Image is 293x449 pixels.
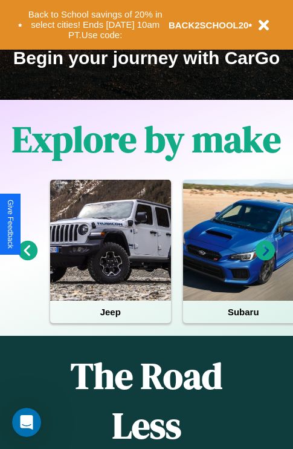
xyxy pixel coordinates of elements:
h4: Jeep [50,301,171,323]
button: Back to School savings of 20% in select cities! Ends [DATE] 10am PT.Use code: [22,6,169,44]
iframe: Intercom live chat [12,408,41,437]
h1: Explore by make [12,114,281,164]
b: BACK2SCHOOL20 [169,20,249,30]
div: Give Feedback [6,200,14,249]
